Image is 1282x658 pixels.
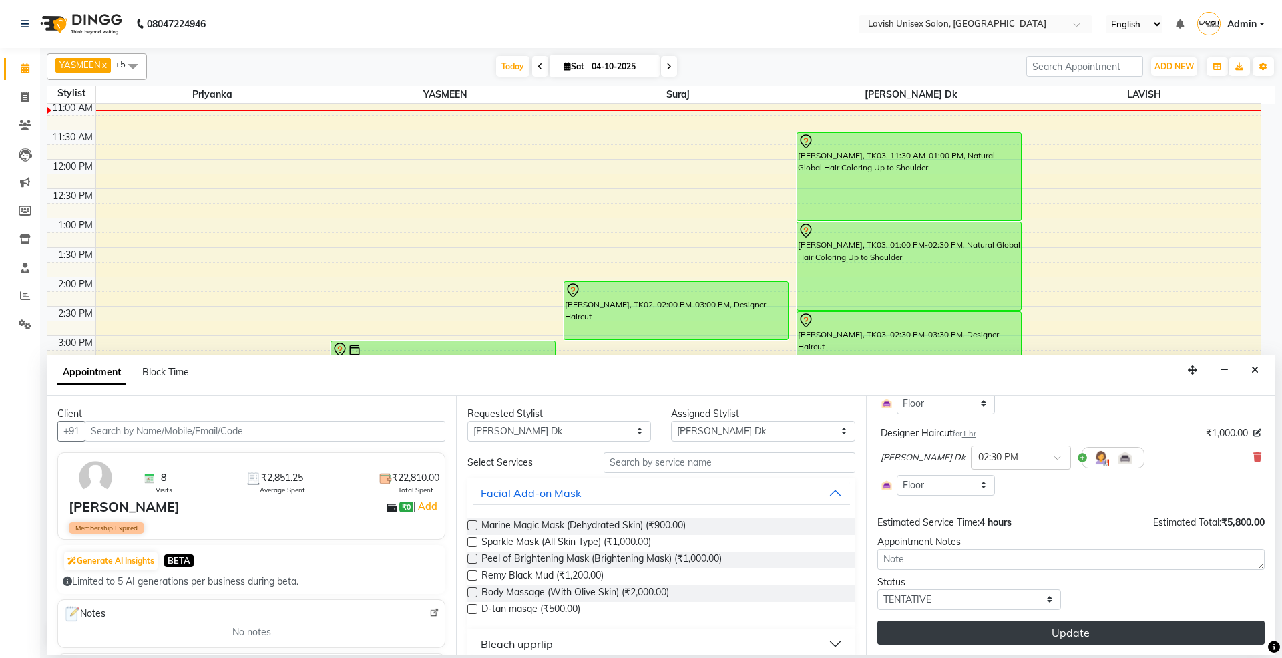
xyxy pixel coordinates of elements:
span: YASMEEN [59,59,101,70]
span: 8 [161,471,166,485]
div: Appointment Notes [877,535,1265,549]
button: Facial Add-on Mask [473,481,849,505]
input: Search by Name/Mobile/Email/Code [85,421,445,442]
div: 12:00 PM [50,160,95,174]
div: [PERSON_NAME] [69,497,180,517]
img: Interior.png [881,397,893,409]
div: SADHVI, TK01, 03:00 PM-03:30 PM, Threading Eyebrows [331,341,555,369]
a: x [101,59,107,70]
input: 2025-10-04 [588,57,654,77]
button: Bleach upprlip [473,632,849,656]
span: Admin [1227,17,1257,31]
span: ADD NEW [1154,61,1194,71]
input: Search by service name [604,452,855,473]
span: ₹22,810.00 [392,471,439,485]
span: Sparkle Mask (All Skin Type) (₹1,000.00) [481,535,651,552]
span: Visits [156,485,172,495]
span: suraj [562,86,795,103]
span: ₹2,851.25 [261,471,303,485]
span: Sat [560,61,588,71]
div: Select Services [457,456,593,470]
span: LAVISH [1028,86,1261,103]
div: Limited to 5 AI generations per business during beta. [63,574,440,589]
div: Bleach upprlip [481,636,553,652]
span: Peel of Brightening Mask (Brightening Mask) (₹1,000.00) [481,552,722,568]
span: YASMEEN [329,86,562,103]
span: Today [496,56,529,77]
span: +5 [115,59,136,69]
div: [PERSON_NAME], TK03, 11:30 AM-01:00 PM, Natural Global Hair Coloring Up to Shoulder [797,133,1021,220]
div: 11:00 AM [49,101,95,115]
div: 11:30 AM [49,130,95,144]
img: Interior.png [881,479,893,491]
span: ₹5,800.00 [1221,516,1265,528]
span: Average Spent [260,485,305,495]
span: [PERSON_NAME] Dk [795,86,1028,103]
div: Stylist [47,86,95,100]
div: [PERSON_NAME], TK02, 02:00 PM-03:00 PM, Designer Haircut [564,282,788,339]
div: Client [57,407,445,421]
div: Requested Stylist [467,407,651,421]
span: Block Time [142,366,189,378]
div: Facial Add-on Mask [481,485,581,501]
div: 2:30 PM [55,307,95,321]
div: [PERSON_NAME], TK03, 01:00 PM-02:30 PM, Natural Global Hair Coloring Up to Shoulder [797,222,1021,310]
img: Hairdresser.png [1093,450,1109,466]
img: avatar [76,458,115,497]
div: 1:30 PM [55,248,95,262]
span: priyanka [96,86,329,103]
img: Interior.png [1117,450,1133,466]
div: 3:00 PM [55,336,95,350]
a: Add [416,498,439,514]
i: Edit price [1253,429,1261,437]
button: Generate AI Insights [64,552,158,570]
span: No notes [232,625,271,639]
span: BETA [164,554,194,567]
b: 08047224946 [147,5,206,43]
button: ADD NEW [1151,57,1197,76]
div: 12:30 PM [50,189,95,203]
span: ₹0 [399,502,413,512]
button: Close [1245,360,1265,381]
span: Estimated Service Time: [877,516,980,528]
div: [PERSON_NAME], TK03, 02:30 PM-03:30 PM, Designer Haircut [797,312,1021,369]
span: D-tan masqe (₹500.00) [481,602,580,619]
div: Designer Haircut [881,426,976,440]
span: Body Massage (With Olive Skin) (₹2,000.00) [481,585,669,602]
img: logo [34,5,126,43]
div: 2:00 PM [55,277,95,291]
span: Membership Expired [69,522,144,534]
span: Estimated Total: [1153,516,1221,528]
span: Total Spent [398,485,433,495]
span: 4 hours [980,516,1012,528]
span: [PERSON_NAME] Dk [881,451,966,464]
span: ₹1,000.00 [1206,426,1248,440]
span: Appointment [57,361,126,385]
button: +91 [57,421,85,442]
span: Marine Magic Mask (Dehydrated Skin) (₹900.00) [481,518,686,535]
span: Remy Black Mud (₹1,200.00) [481,568,604,585]
span: 1 hr [962,429,976,438]
img: Admin [1197,12,1221,35]
div: Assigned Stylist [671,407,855,421]
small: for [953,429,976,438]
span: Notes [63,605,105,623]
button: Update [877,621,1265,645]
div: Status [877,575,1061,589]
input: Search Appointment [1026,56,1143,77]
span: | [413,498,439,514]
div: 1:00 PM [55,218,95,232]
